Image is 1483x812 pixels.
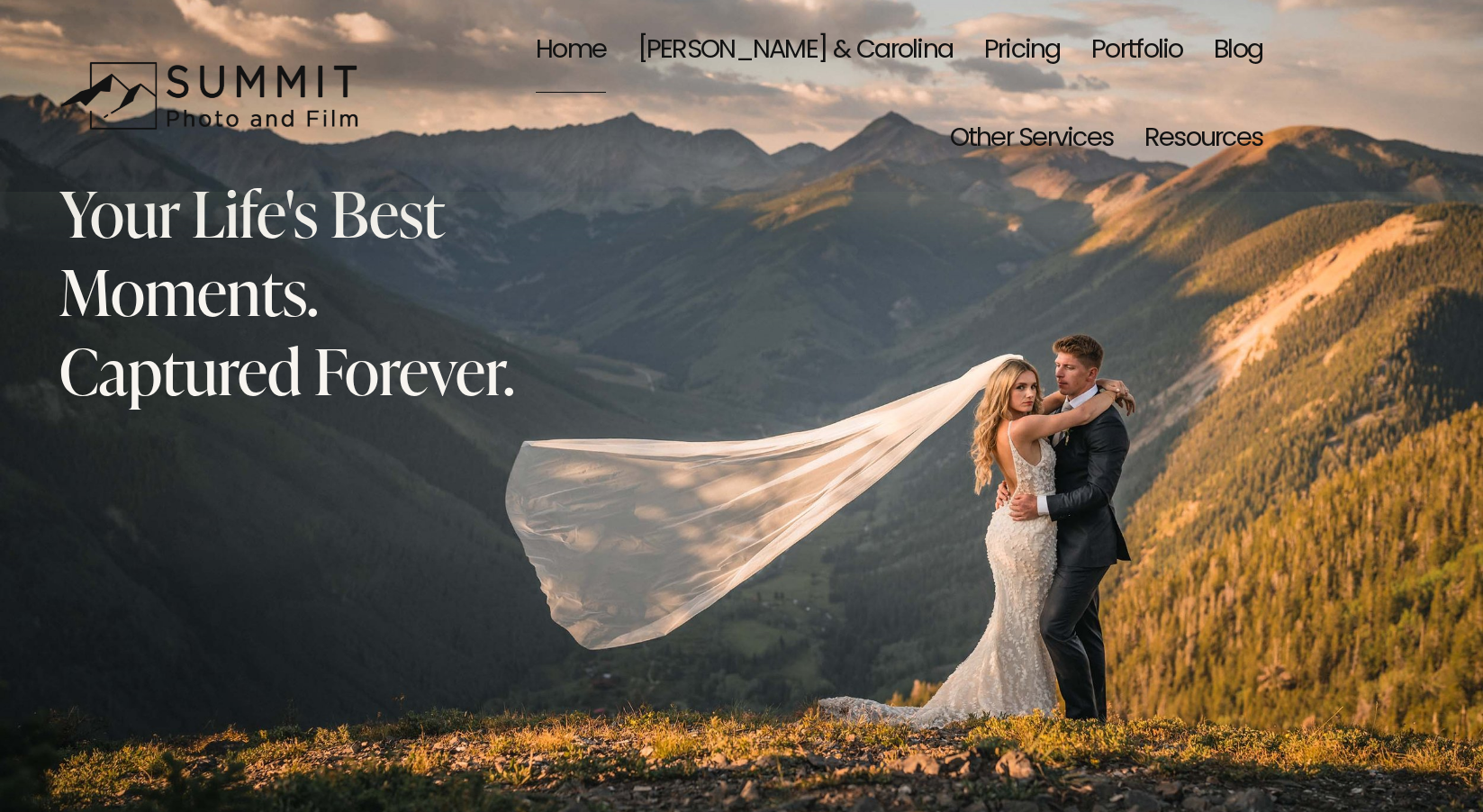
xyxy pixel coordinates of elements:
span: Other Services [950,98,1114,181]
a: folder dropdown [950,95,1114,184]
a: Pricing [984,7,1061,95]
a: Portfolio [1091,7,1182,95]
a: Home [536,7,606,95]
h2: Your Life's Best Moments. Captured Forever. [59,173,565,409]
a: Blog [1214,7,1262,95]
a: [PERSON_NAME] & Carolina [638,7,953,95]
img: Summit Photo and Film [59,61,370,131]
span: Resources [1144,98,1262,181]
a: folder dropdown [1144,95,1262,184]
